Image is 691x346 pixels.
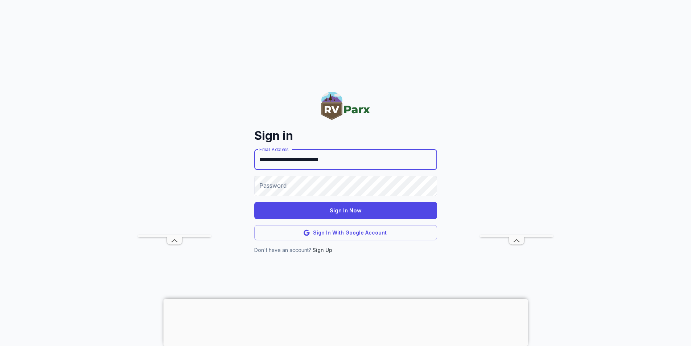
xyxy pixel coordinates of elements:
[313,247,332,253] a: Sign Up
[138,17,211,235] iframe: Advertisement
[259,146,288,152] label: Email Address
[254,128,437,144] h4: Sign in
[163,299,528,344] iframe: Advertisement
[254,202,437,219] button: Sign In Now
[480,17,553,235] iframe: Advertisement
[254,246,437,254] p: Don't have an account?
[254,225,437,241] button: Sign In With Google Account
[321,92,370,120] img: RVParx.com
